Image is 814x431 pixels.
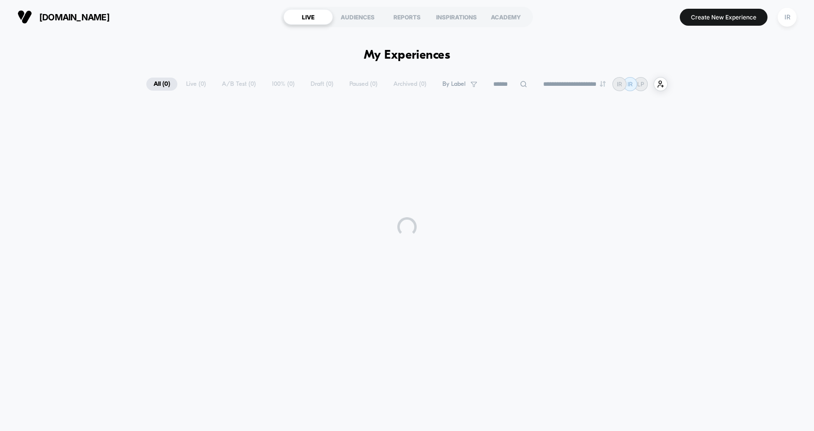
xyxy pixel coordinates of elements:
p: IR [617,80,622,88]
p: IR [627,80,633,88]
div: IR [778,8,797,27]
button: Create New Experience [680,9,767,26]
button: IR [775,7,799,27]
span: By Label [442,80,466,88]
div: REPORTS [382,9,432,25]
div: ACADEMY [481,9,531,25]
div: INSPIRATIONS [432,9,481,25]
p: LP [637,80,644,88]
button: [DOMAIN_NAME] [15,9,112,25]
div: AUDIENCES [333,9,382,25]
span: All ( 0 ) [146,78,177,91]
span: [DOMAIN_NAME] [39,12,110,22]
img: Visually logo [17,10,32,24]
img: end [600,81,606,87]
div: LIVE [283,9,333,25]
h1: My Experiences [364,48,451,63]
